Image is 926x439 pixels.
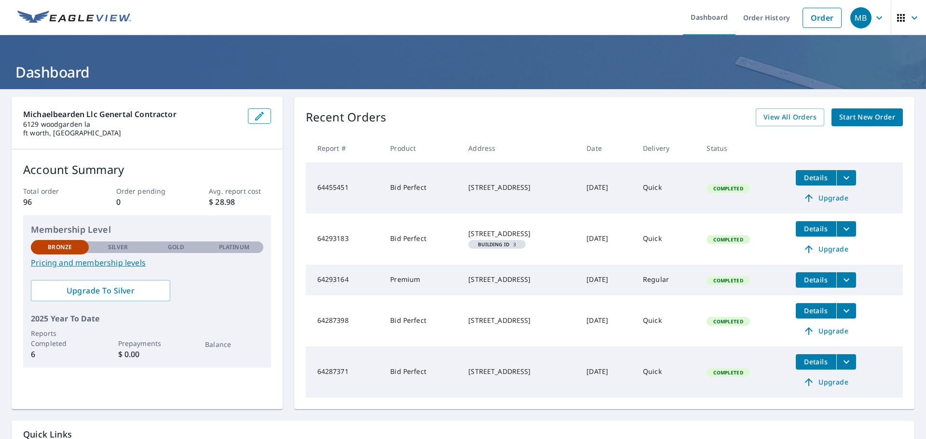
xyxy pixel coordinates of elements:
a: Upgrade [796,323,856,339]
div: [STREET_ADDRESS] [468,229,571,239]
td: Quick [635,213,699,265]
div: [STREET_ADDRESS] [468,316,571,325]
div: [STREET_ADDRESS] [468,275,571,284]
p: $ 28.98 [209,196,271,208]
th: Address [461,134,579,162]
button: detailsBtn-64455451 [796,170,836,186]
p: Total order [23,186,85,196]
span: Upgrade [802,192,850,204]
button: filesDropdownBtn-64293183 [836,221,856,237]
td: Regular [635,265,699,295]
span: Start New Order [839,111,895,123]
td: [DATE] [579,213,635,265]
td: Quick [635,295,699,346]
td: 64293164 [306,265,383,295]
span: Completed [708,369,749,376]
span: Completed [708,318,749,325]
div: [STREET_ADDRESS] [468,183,571,192]
button: filesDropdownBtn-64293164 [836,272,856,288]
span: Upgrade [802,325,850,337]
td: Quick [635,162,699,213]
p: 6129 woodgarden la [23,120,240,129]
td: Bid Perfect [382,346,461,398]
button: detailsBtn-64287371 [796,354,836,370]
span: Upgrade [802,376,850,388]
p: ft worth, [GEOGRAPHIC_DATA] [23,129,240,137]
button: filesDropdownBtn-64287398 [836,303,856,319]
td: [DATE] [579,162,635,213]
a: Start New Order [831,108,903,126]
p: Bronze [48,243,72,252]
h1: Dashboard [12,62,914,82]
p: 96 [23,196,85,208]
span: Details [802,275,831,284]
span: Details [802,306,831,315]
p: Recent Orders [306,108,387,126]
em: Building ID [478,242,509,247]
td: 64293183 [306,213,383,265]
img: EV Logo [17,11,131,25]
button: detailsBtn-64293183 [796,221,836,237]
span: Upgrade To Silver [39,285,163,296]
th: Date [579,134,635,162]
p: Order pending [116,186,178,196]
button: detailsBtn-64287398 [796,303,836,319]
p: Account Summary [23,161,271,178]
div: MB [850,7,872,28]
td: 64287371 [306,346,383,398]
p: Avg. report cost [209,186,271,196]
th: Report # [306,134,383,162]
span: 3 [472,242,522,247]
p: Silver [108,243,128,252]
th: Product [382,134,461,162]
td: [DATE] [579,295,635,346]
span: Details [802,224,831,233]
p: Gold [168,243,184,252]
p: Prepayments [118,338,176,348]
span: Details [802,357,831,366]
span: View All Orders [763,111,817,123]
td: 64287398 [306,295,383,346]
td: [DATE] [579,265,635,295]
p: 2025 Year To Date [31,313,263,324]
a: View All Orders [756,108,824,126]
p: Reports Completed [31,328,89,348]
p: 0 [116,196,178,208]
span: Completed [708,236,749,243]
div: [STREET_ADDRESS] [468,367,571,376]
td: Bid Perfect [382,295,461,346]
a: Upgrade [796,190,856,206]
td: Quick [635,346,699,398]
a: Order [803,8,842,28]
p: michaelbearden llc Genertal contractor [23,108,240,120]
p: Platinum [219,243,249,252]
th: Delivery [635,134,699,162]
a: Upgrade To Silver [31,280,170,301]
span: Completed [708,185,749,192]
p: $ 0.00 [118,348,176,360]
td: 64455451 [306,162,383,213]
td: Premium [382,265,461,295]
span: Completed [708,277,749,284]
button: filesDropdownBtn-64287371 [836,354,856,370]
a: Pricing and membership levels [31,257,263,268]
span: Upgrade [802,243,850,255]
th: Status [699,134,788,162]
td: Bid Perfect [382,213,461,265]
a: Upgrade [796,374,856,390]
p: Membership Level [31,223,263,236]
a: Upgrade [796,241,856,257]
button: filesDropdownBtn-64455451 [836,170,856,186]
td: [DATE] [579,346,635,398]
p: Balance [205,339,263,349]
td: Bid Perfect [382,162,461,213]
p: 6 [31,348,89,360]
button: detailsBtn-64293164 [796,272,836,288]
span: Details [802,173,831,182]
